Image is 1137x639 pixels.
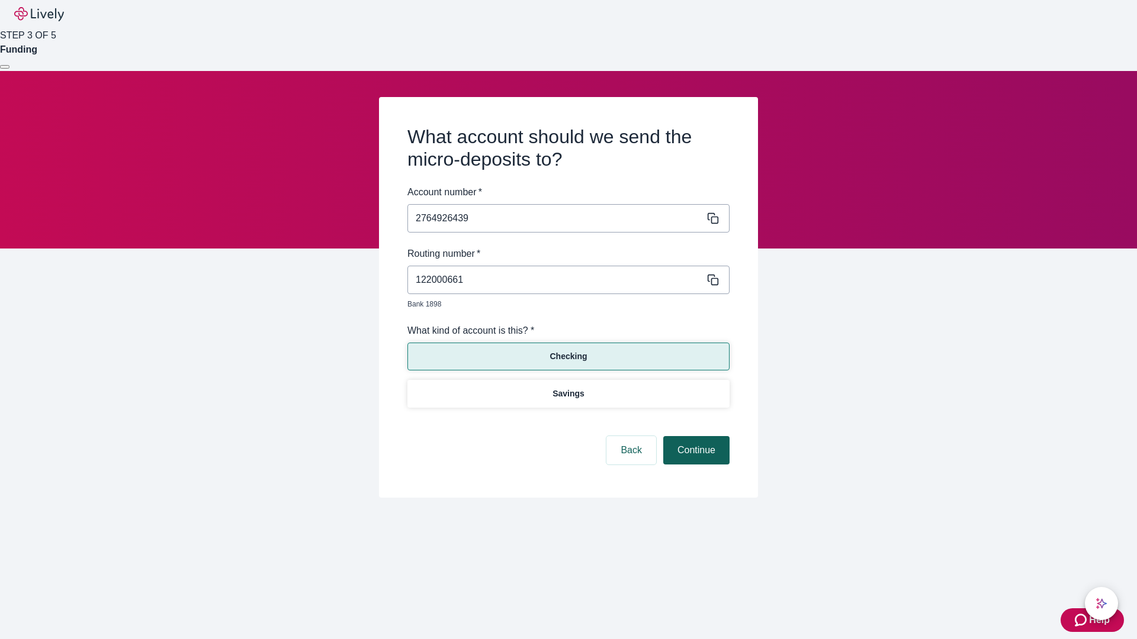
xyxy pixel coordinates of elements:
[407,324,534,338] label: What kind of account is this? *
[1075,613,1089,627] svg: Zendesk support icon
[407,299,721,309] p: Bank 1898
[1089,613,1110,627] span: Help
[407,343,730,370] button: Checking
[606,436,656,464] button: Back
[1061,608,1124,632] button: Zendesk support iconHelp
[407,380,730,408] button: Savings
[550,350,587,363] p: Checking
[707,274,719,286] svg: Copy to clipboard
[407,125,730,171] h2: What account should we send the micro-deposits to?
[707,212,719,224] svg: Copy to clipboard
[553,388,584,400] p: Savings
[663,436,730,464] button: Continue
[407,185,482,199] label: Account number
[1085,587,1118,620] button: chat
[705,272,721,288] button: Copy message content to clipboard
[407,247,480,261] label: Routing number
[14,7,64,21] img: Lively
[705,210,721,227] button: Copy message content to clipboard
[1096,598,1107,609] svg: Lively AI Assistant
